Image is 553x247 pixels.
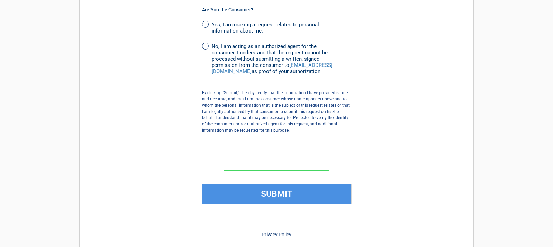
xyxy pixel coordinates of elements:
[202,21,335,34] label: Yes, I am making a request related to personal information about me.
[202,7,253,12] label: Are You the Consumer?
[202,43,335,74] label: No, I am acting as an authorized agent for the consumer. I understand that the request cannot be ...
[197,90,357,133] p: By clicking “Submit,” I hereby certify that the information I have provided is true and accurate,...
[224,144,329,171] iframe: reCAPTCHA
[202,184,352,204] button: SUBMIT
